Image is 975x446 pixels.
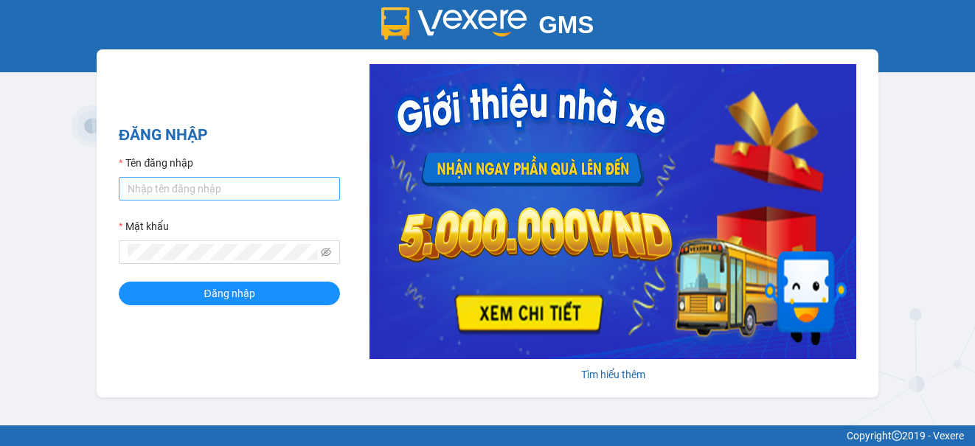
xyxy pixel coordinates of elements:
[204,285,254,302] span: Đăng nhập
[119,155,193,171] label: Tên đăng nhập
[128,244,318,260] input: Mật khẩu
[119,282,340,305] button: Đăng nhập
[119,123,340,147] h2: ĐĂNG NHẬP
[369,366,856,383] div: Tìm hiểu thêm
[4,49,971,65] div: Hệ thống quản lý hàng hóa
[11,428,964,444] div: Copyright 2019 - Vexere
[381,7,527,40] img: logo 2
[119,177,340,201] input: Tên đăng nhập
[538,11,594,38] span: GMS
[119,218,169,234] label: Mật khẩu
[381,22,594,34] a: GMS
[892,431,902,441] span: copyright
[321,247,331,257] span: eye-invisible
[369,64,856,359] img: banner-0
